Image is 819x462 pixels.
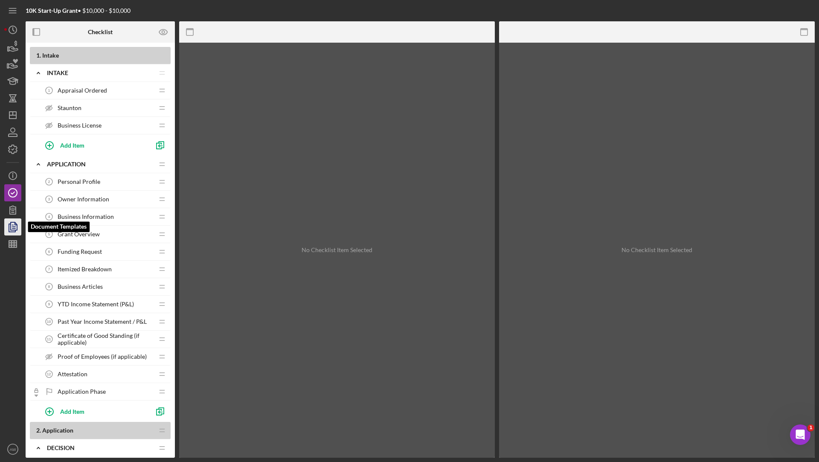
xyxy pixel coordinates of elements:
[47,70,154,76] div: Intake
[807,424,814,431] span: 1
[38,403,149,420] button: Add Item
[48,250,50,254] tspan: 6
[38,137,149,154] button: Add Item
[9,447,16,452] text: AW
[302,247,372,253] div: No Checklist Item Selected
[790,424,810,445] iframe: Intercom live chat
[58,388,106,395] span: Application Phase
[48,285,50,289] tspan: 8
[48,232,50,236] tspan: 5
[88,29,113,35] b: Checklist
[47,372,51,376] tspan: 12
[58,283,103,290] span: Business Articles
[622,247,692,253] div: No Checklist Item Selected
[36,427,41,434] span: 2 .
[48,197,50,201] tspan: 3
[26,7,78,14] b: 10K Start-Up Grant
[58,231,100,238] span: Grant Overview
[60,403,84,419] div: Add Item
[58,196,109,203] span: Owner Information
[47,320,51,324] tspan: 10
[58,213,114,220] span: Business Information
[47,161,154,168] div: Application
[58,122,102,129] span: Business License
[58,105,81,111] span: Staunton
[36,52,41,59] span: 1 .
[58,301,134,308] span: YTD Income Statement (P&L)
[58,353,147,360] span: Proof of Employees (if applicable)
[58,318,147,325] span: Past Year Income Statement / P&L
[58,266,112,273] span: Itemized Breakdown
[47,445,154,451] div: Decision
[42,52,59,59] span: Intake
[48,215,50,219] tspan: 4
[48,180,50,184] tspan: 2
[58,87,107,94] span: Appraisal Ordered
[48,88,50,93] tspan: 1
[4,441,21,458] button: AW
[42,427,73,434] span: Application
[60,137,84,153] div: Add Item
[58,248,102,255] span: Funding Request
[58,371,87,378] span: Attestation
[58,178,100,185] span: Personal Profile
[48,267,50,271] tspan: 7
[47,337,51,341] tspan: 11
[58,332,154,346] span: Certificate of Good Standing (if applicable)
[48,302,50,306] tspan: 9
[26,7,131,14] div: • $10,000 - $10,000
